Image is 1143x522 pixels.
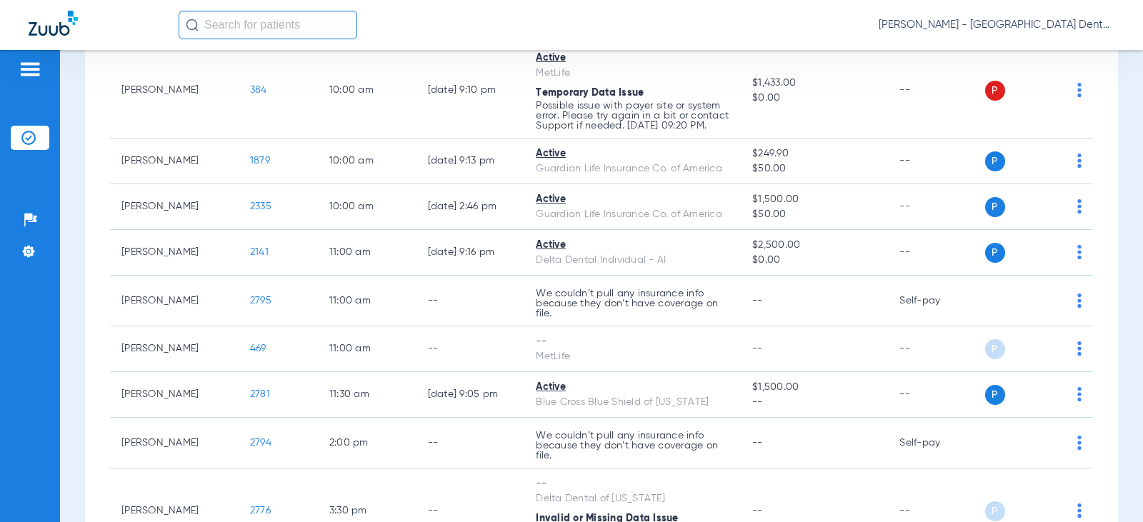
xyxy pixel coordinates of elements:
td: Self-pay [888,276,984,326]
div: -- [536,476,729,491]
span: 2335 [250,201,271,211]
td: [PERSON_NAME] [110,372,239,418]
span: -- [752,296,763,306]
span: 2794 [250,438,271,448]
img: group-dot-blue.svg [1077,436,1082,450]
td: -- [888,372,984,418]
td: 11:30 AM [318,372,416,418]
span: $0.00 [752,253,877,268]
td: [DATE] 9:10 PM [416,43,525,139]
td: [PERSON_NAME] [110,139,239,184]
div: Guardian Life Insurance Co. of America [536,161,729,176]
span: $0.00 [752,91,877,106]
span: P [985,197,1005,217]
img: group-dot-blue.svg [1077,387,1082,401]
div: Active [536,380,729,395]
span: -- [752,506,763,516]
img: Zuub Logo [29,11,78,36]
input: Search for patients [179,11,357,39]
td: 10:00 AM [318,139,416,184]
div: MetLife [536,66,729,81]
img: group-dot-blue.svg [1077,245,1082,259]
td: 11:00 AM [318,230,416,276]
img: group-dot-blue.svg [1077,341,1082,356]
td: [DATE] 9:16 PM [416,230,525,276]
span: 384 [250,85,267,95]
td: [DATE] 9:13 PM [416,139,525,184]
td: -- [416,418,525,468]
td: 11:00 AM [318,276,416,326]
td: -- [416,276,525,326]
span: 2141 [250,247,269,257]
span: $1,500.00 [752,192,877,207]
img: group-dot-blue.svg [1077,503,1082,518]
span: P [985,243,1005,263]
span: P [985,339,1005,359]
div: Active [536,192,729,207]
p: We couldn’t pull any insurance info because they don’t have coverage on file. [536,288,729,318]
div: Guardian Life Insurance Co. of America [536,207,729,222]
div: Active [536,146,729,161]
div: Blue Cross Blue Shield of [US_STATE] [536,395,729,410]
img: group-dot-blue.svg [1077,199,1082,214]
td: -- [888,326,984,372]
div: MetLife [536,349,729,364]
span: -- [752,438,763,448]
td: -- [416,326,525,372]
td: -- [888,184,984,230]
td: [DATE] 2:46 PM [416,184,525,230]
td: 11:00 AM [318,326,416,372]
td: -- [888,139,984,184]
td: 10:00 AM [318,43,416,139]
td: [PERSON_NAME] [110,184,239,230]
span: $50.00 [752,207,877,222]
img: group-dot-blue.svg [1077,83,1082,97]
img: Search Icon [186,19,199,31]
div: Delta Dental of [US_STATE] [536,491,729,506]
td: [DATE] 9:05 PM [416,372,525,418]
span: 1879 [250,156,270,166]
span: P [985,385,1005,405]
td: 10:00 AM [318,184,416,230]
p: We couldn’t pull any insurance info because they don’t have coverage on file. [536,431,729,461]
div: -- [536,334,729,349]
span: $2,500.00 [752,238,877,253]
span: 2795 [250,296,271,306]
span: 2781 [250,389,270,399]
span: 2776 [250,506,271,516]
p: Possible issue with payer site or system error. Please try again in a bit or contact Support if n... [536,101,729,131]
span: -- [752,343,763,353]
span: $50.00 [752,161,877,176]
td: -- [888,230,984,276]
div: Active [536,51,729,66]
img: group-dot-blue.svg [1077,293,1082,308]
td: 2:00 PM [318,418,416,468]
td: [PERSON_NAME] [110,418,239,468]
img: hamburger-icon [19,61,41,78]
div: Delta Dental Individual - AI [536,253,729,268]
span: Temporary Data Issue [536,88,644,98]
span: P [985,151,1005,171]
td: Self-pay [888,418,984,468]
span: P [985,501,1005,521]
span: $249.90 [752,146,877,161]
td: [PERSON_NAME] [110,276,239,326]
td: [PERSON_NAME] [110,230,239,276]
span: -- [752,395,877,410]
span: $1,500.00 [752,380,877,395]
span: 469 [250,343,266,353]
span: P [985,81,1005,101]
td: [PERSON_NAME] [110,43,239,139]
div: Active [536,238,729,253]
td: [PERSON_NAME] [110,326,239,372]
span: $1,433.00 [752,76,877,91]
img: group-dot-blue.svg [1077,154,1082,168]
td: -- [888,43,984,139]
span: [PERSON_NAME] - [GEOGRAPHIC_DATA] Dental Care [879,18,1114,32]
